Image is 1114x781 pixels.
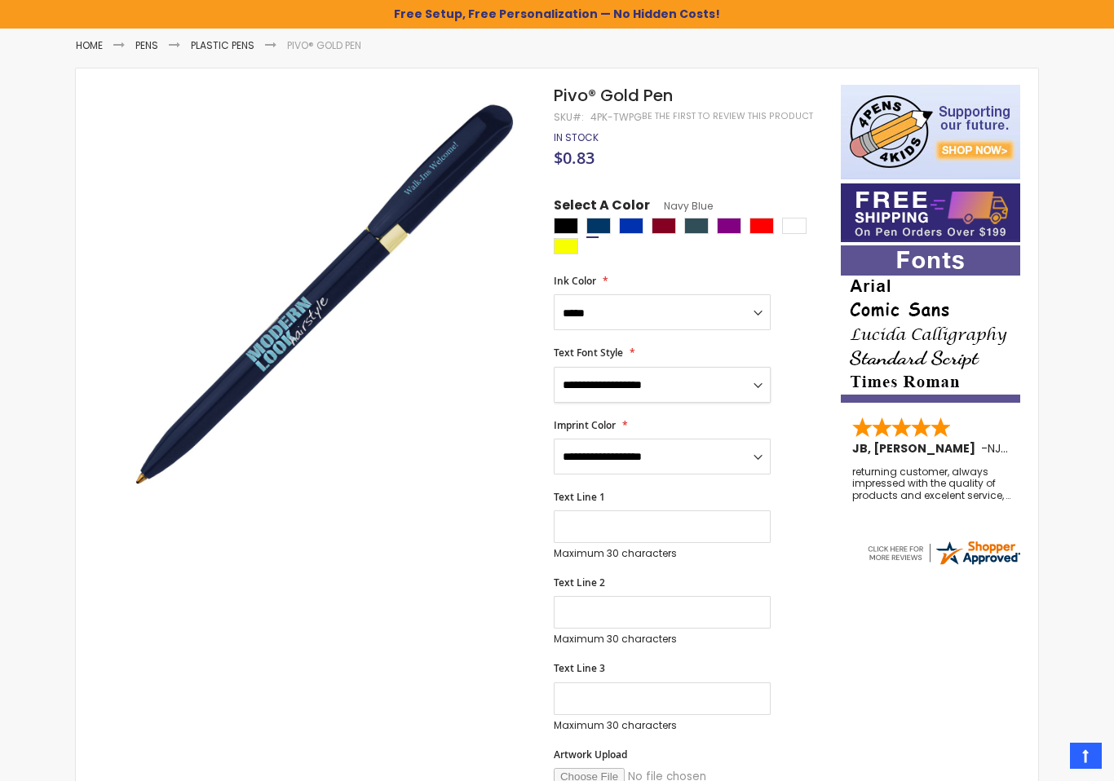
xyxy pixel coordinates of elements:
img: 4pens.com widget logo [865,538,1022,567]
img: 4pens 4 kids [841,85,1020,179]
iframe: Google Customer Reviews [979,737,1114,781]
div: Red [749,218,774,234]
img: navy-pivo-gold-pen-twpg_1.jpg [108,83,532,506]
a: Pens [135,38,158,52]
span: Text Line 2 [554,576,605,589]
span: $0.83 [554,147,595,169]
span: Text Font Style [554,346,623,360]
span: Text Line 1 [554,490,605,504]
div: Forest Green [684,218,709,234]
li: Pivo® Gold Pen [287,39,361,52]
a: Home [76,38,103,52]
div: Navy Blue [586,218,611,234]
span: Ink Color [554,274,596,288]
img: font-personalization-examples [841,245,1020,403]
div: Burgundy [652,218,676,234]
img: Free shipping on orders over $199 [841,183,1020,242]
span: Pivo® Gold Pen [554,84,673,107]
span: Select A Color [554,196,650,218]
div: Blue [619,218,643,234]
div: 4PK-TWPG [590,111,642,124]
span: NJ [988,440,1008,457]
span: Imprint Color [554,418,616,432]
div: returning customer, always impressed with the quality of products and excelent service, will retu... [852,466,1010,501]
p: Maximum 30 characters [554,547,771,560]
span: Navy Blue [650,199,713,213]
a: Be the first to review this product [642,110,813,122]
span: Text Line 3 [554,661,605,675]
div: White [782,218,807,234]
span: Artwork Upload [554,748,627,761]
div: Black [554,218,578,234]
div: Availability [554,131,599,144]
span: In stock [554,130,599,144]
div: Purple [717,218,741,234]
div: Yellow [554,238,578,254]
p: Maximum 30 characters [554,633,771,646]
p: Maximum 30 characters [554,719,771,732]
span: JB, [PERSON_NAME] [852,440,981,457]
a: 4pens.com certificate URL [865,557,1022,571]
strong: SKU [554,110,584,124]
a: Plastic Pens [191,38,254,52]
